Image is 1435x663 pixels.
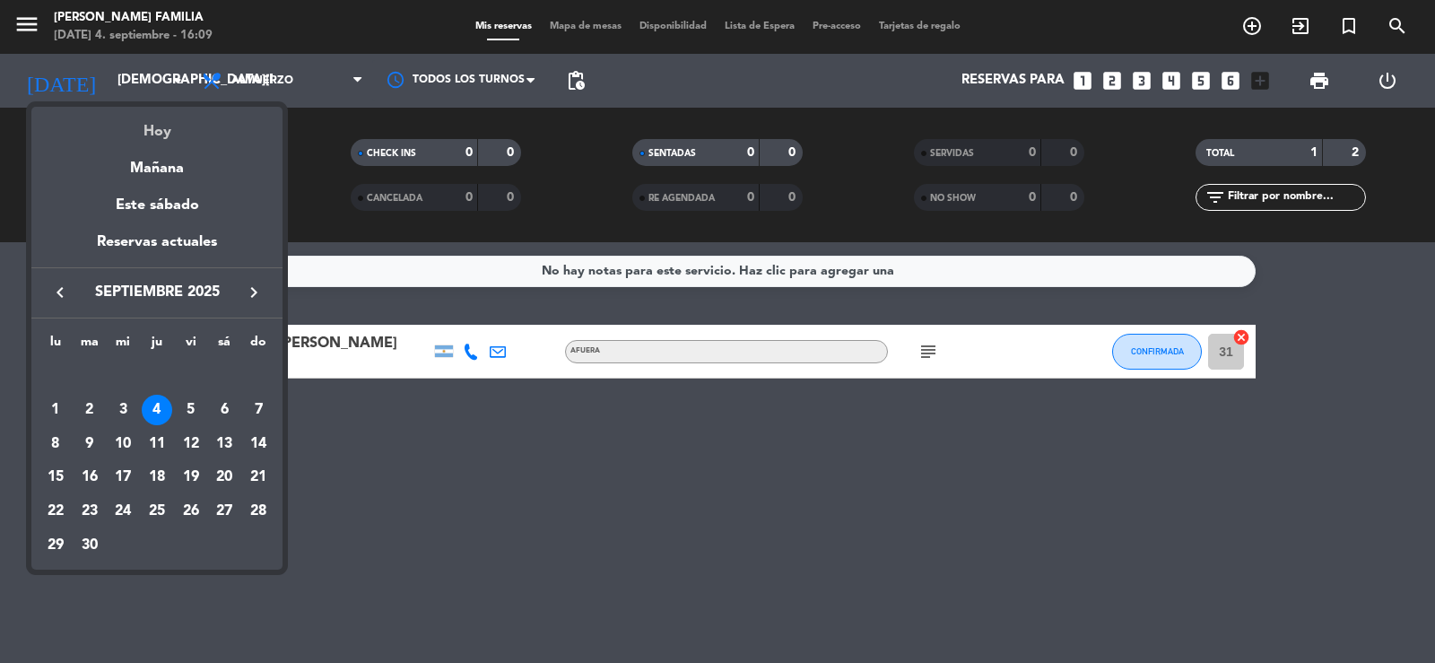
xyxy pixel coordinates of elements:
[51,243,162,257] span: Regístrate con Email
[74,223,208,237] span: Regístrate con Facebook
[209,462,239,493] div: 20
[39,332,73,360] th: lunes
[74,395,105,425] div: 2
[7,175,96,188] span: Regístrate ahora
[241,393,275,427] td: 7 de septiembre de 2025
[7,243,51,257] img: Email
[243,282,265,303] i: keyboard_arrow_right
[209,395,239,425] div: 6
[39,460,73,494] td: 15 de septiembre de 2025
[39,427,73,461] td: 8 de septiembre de 2025
[176,429,206,459] div: 12
[73,393,107,427] td: 2 de septiembre de 2025
[140,332,174,360] th: jueves
[176,395,206,425] div: 5
[50,520,90,537] img: logo
[49,282,71,303] i: keyboard_arrow_left
[142,462,172,493] div: 18
[40,496,71,527] div: 22
[31,144,283,180] div: Mañana
[40,462,71,493] div: 15
[243,462,274,493] div: 21
[174,332,208,360] th: viernes
[208,332,242,360] th: sábado
[140,393,174,427] td: 4 de septiembre de 2025
[142,496,172,527] div: 25
[44,281,76,304] button: keyboard_arrow_left
[174,393,208,427] td: 5 de septiembre de 2025
[74,429,105,459] div: 9
[31,231,283,267] div: Reservas actuales
[74,496,105,527] div: 23
[7,223,74,238] img: Facebook
[108,429,138,459] div: 10
[7,263,52,277] img: Apple
[40,530,71,561] div: 29
[73,427,107,461] td: 9 de septiembre de 2025
[73,494,107,528] td: 23 de septiembre de 2025
[7,144,96,158] span: Regístrate ahora
[106,460,140,494] td: 17 de septiembre de 2025
[142,429,172,459] div: 11
[73,332,107,360] th: martes
[174,494,208,528] td: 26 de septiembre de 2025
[40,429,71,459] div: 8
[209,429,239,459] div: 13
[165,111,218,126] span: cashback
[31,180,283,231] div: Este sábado
[74,462,105,493] div: 16
[39,528,73,563] td: 29 de septiembre de 2025
[39,494,73,528] td: 22 de septiembre de 2025
[241,494,275,528] td: 28 de septiembre de 2025
[40,395,71,425] div: 1
[108,462,138,493] div: 17
[108,496,138,527] div: 24
[106,427,140,461] td: 10 de septiembre de 2025
[76,281,238,304] span: septiembre 2025
[174,427,208,461] td: 12 de septiembre de 2025
[176,496,206,527] div: 26
[7,204,60,218] img: Google
[140,460,174,494] td: 18 de septiembre de 2025
[39,359,275,393] td: SEP.
[243,429,274,459] div: 14
[73,460,107,494] td: 16 de septiembre de 2025
[39,393,73,427] td: 1 de septiembre de 2025
[7,116,69,129] span: Ver ahorros
[73,528,107,563] td: 30 de septiembre de 2025
[74,530,105,561] div: 30
[52,263,163,276] span: Regístrate con Apple
[208,427,242,461] td: 13 de septiembre de 2025
[106,393,140,427] td: 3 de septiembre de 2025
[208,393,242,427] td: 6 de septiembre de 2025
[208,460,242,494] td: 20 de septiembre de 2025
[238,281,270,304] button: keyboard_arrow_right
[106,494,140,528] td: 24 de septiembre de 2025
[142,395,172,425] div: 4
[209,496,239,527] div: 27
[176,462,206,493] div: 19
[243,395,274,425] div: 7
[140,494,174,528] td: 25 de septiembre de 2025
[31,107,283,144] div: Hoy
[106,332,140,360] th: miércoles
[174,460,208,494] td: 19 de septiembre de 2025
[7,144,77,158] span: Iniciar sesión
[108,395,138,425] div: 3
[243,496,274,527] div: 28
[241,427,275,461] td: 14 de septiembre de 2025
[241,460,275,494] td: 21 de septiembre de 2025
[140,427,174,461] td: 11 de septiembre de 2025
[241,332,275,360] th: domingo
[60,204,179,217] span: Regístrate con Google
[208,494,242,528] td: 27 de septiembre de 2025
